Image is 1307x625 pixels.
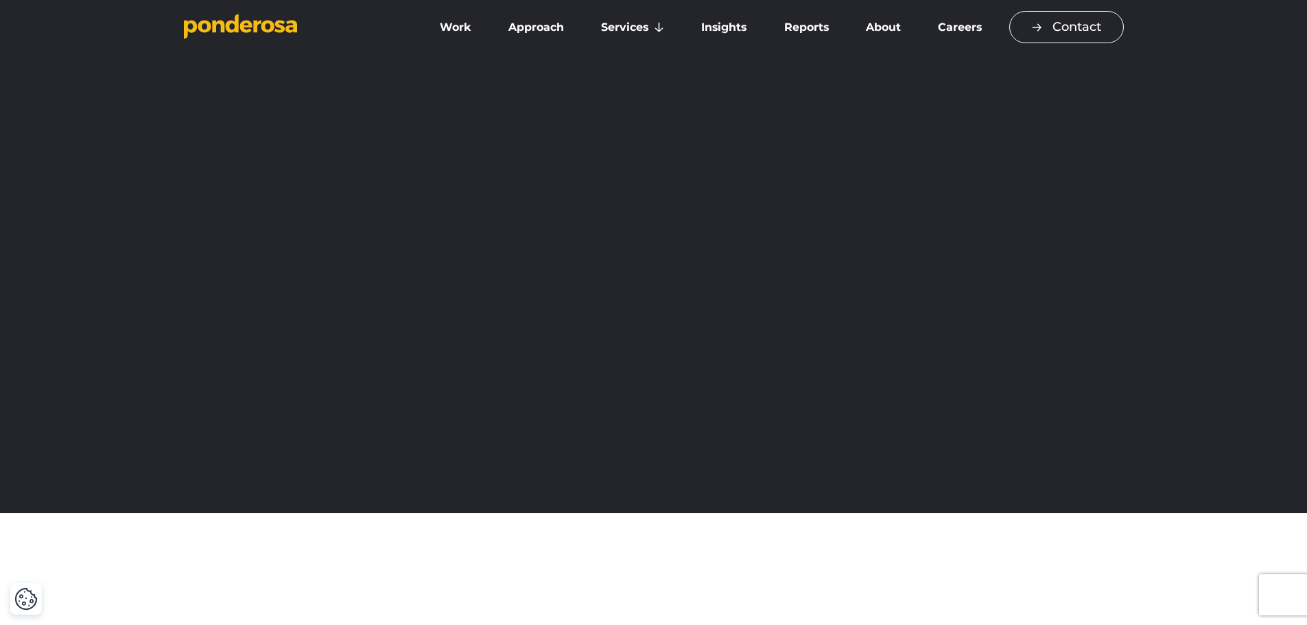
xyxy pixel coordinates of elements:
[424,13,487,42] a: Work
[850,13,917,42] a: About
[685,13,762,42] a: Insights
[14,587,38,611] button: Cookie Settings
[184,14,403,41] a: Go to homepage
[493,13,580,42] a: Approach
[585,13,680,42] a: Services
[1009,11,1124,43] a: Contact
[922,13,998,42] a: Careers
[768,13,845,42] a: Reports
[14,587,38,611] img: Revisit consent button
